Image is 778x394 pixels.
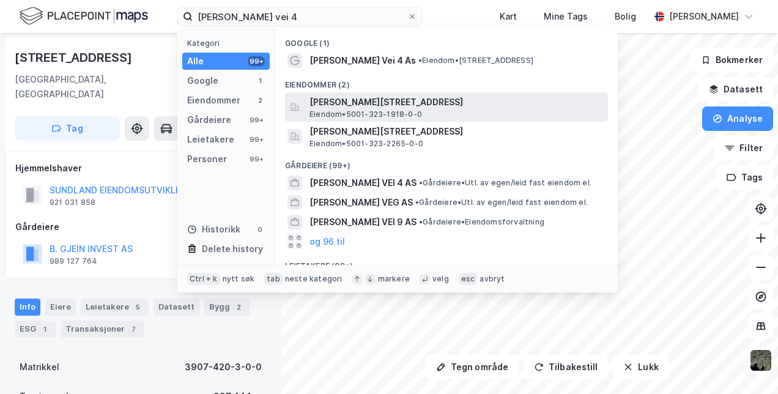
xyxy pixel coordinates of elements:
[154,299,199,316] div: Datasett
[61,321,144,338] div: Transaksjoner
[309,234,345,249] button: og 96 til
[415,198,419,207] span: •
[50,198,95,207] div: 921 031 858
[698,77,773,102] button: Datasett
[669,9,739,24] div: [PERSON_NAME]
[187,93,240,108] div: Eiendommer
[187,152,227,166] div: Personer
[544,9,588,24] div: Mine Tags
[187,273,220,285] div: Ctrl + k
[15,220,266,234] div: Gårdeiere
[275,70,618,92] div: Eiendommer (2)
[248,154,265,164] div: 99+
[524,355,608,379] button: Tilbakestill
[204,299,250,316] div: Bygg
[378,274,410,284] div: markere
[255,95,265,105] div: 2
[426,355,519,379] button: Tegn område
[132,301,144,313] div: 5
[187,113,231,127] div: Gårdeiere
[185,360,262,374] div: 3907-420-3-0-0
[418,56,422,65] span: •
[15,161,266,176] div: Hjemmelshaver
[419,178,423,187] span: •
[20,6,148,27] img: logo.f888ab2527a4732fd821a326f86c7f29.svg
[419,217,544,227] span: Gårdeiere • Eiendomsforvaltning
[20,360,59,374] div: Matrikkel
[432,274,449,284] div: velg
[714,136,773,160] button: Filter
[309,139,423,149] span: Eiendom • 5001-323-2265-0-0
[309,215,417,229] span: [PERSON_NAME] VEI 9 AS
[39,323,51,335] div: 1
[15,72,190,102] div: [GEOGRAPHIC_DATA], [GEOGRAPHIC_DATA]
[81,299,149,316] div: Leietakere
[202,242,263,256] div: Delete history
[309,176,417,190] span: [PERSON_NAME] VEI 4 AS
[419,178,591,188] span: Gårdeiere • Utl. av egen/leid fast eiendom el.
[309,195,413,210] span: [PERSON_NAME] VEG AS
[15,116,120,141] button: Tag
[275,151,618,173] div: Gårdeiere (99+)
[15,299,40,316] div: Info
[285,274,343,284] div: neste kategori
[716,165,773,190] button: Tags
[480,274,505,284] div: avbryt
[50,256,97,266] div: 989 127 764
[15,48,135,67] div: [STREET_ADDRESS]
[309,124,603,139] span: [PERSON_NAME][STREET_ADDRESS]
[255,225,265,234] div: 0
[702,106,773,131] button: Analyse
[717,335,778,394] iframe: Chat Widget
[223,274,255,284] div: nytt søk
[459,273,478,285] div: esc
[419,217,423,226] span: •
[193,7,407,26] input: Søk på adresse, matrikkel, gårdeiere, leietakere eller personer
[613,355,669,379] button: Lukk
[275,29,618,51] div: Google (1)
[45,299,76,316] div: Eiere
[232,301,245,313] div: 2
[187,132,234,147] div: Leietakere
[248,135,265,144] div: 99+
[15,321,56,338] div: ESG
[187,73,218,88] div: Google
[309,95,603,110] span: [PERSON_NAME][STREET_ADDRESS]
[255,76,265,86] div: 1
[275,251,618,273] div: Leietakere (99+)
[187,222,240,237] div: Historikk
[500,9,517,24] div: Kart
[691,48,773,72] button: Bokmerker
[717,335,778,394] div: Kontrollprogram for chat
[418,56,533,65] span: Eiendom • [STREET_ADDRESS]
[264,273,283,285] div: tab
[309,53,416,68] span: [PERSON_NAME] Vei 4 As
[309,110,422,119] span: Eiendom • 5001-323-1918-0-0
[127,323,139,335] div: 7
[187,39,270,48] div: Kategori
[248,56,265,66] div: 99+
[248,115,265,125] div: 99+
[415,198,588,207] span: Gårdeiere • Utl. av egen/leid fast eiendom el.
[187,54,204,69] div: Alle
[615,9,636,24] div: Bolig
